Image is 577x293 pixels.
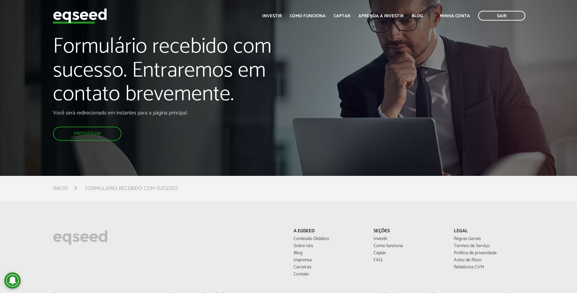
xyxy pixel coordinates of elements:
[294,244,364,248] a: Sobre nós
[374,229,444,234] p: Seções
[53,127,121,141] a: Prosseguir
[454,229,524,234] p: Legal
[374,237,444,241] a: Investir
[290,14,326,18] a: Como funciona
[374,258,444,263] a: FAQ
[262,14,282,18] a: Investir
[454,251,524,256] a: Política de privacidade
[374,251,444,256] a: Captar
[454,265,524,270] a: Relatórios CVM
[294,258,364,263] a: Imprensa
[53,186,68,191] a: Início
[294,237,364,241] a: Conteúdo Didático
[454,237,524,241] a: Regras Gerais
[454,258,524,263] a: Aviso de Risco
[440,14,470,18] a: Minha conta
[294,251,364,256] a: Blog
[412,14,423,18] a: Blog
[53,110,331,116] p: Você será redirecionado em instantes para a página principal.
[294,272,364,277] a: Contato
[294,229,364,234] p: A EqSeed
[374,244,444,248] a: Como funciona
[334,14,350,18] a: Captar
[53,229,108,247] img: EqSeed Logo
[358,14,404,18] a: Aprenda a investir
[478,11,525,21] a: Sair
[454,244,524,248] a: Termos de Serviço
[53,7,107,25] img: EqSeed
[294,265,364,270] a: Carreiras
[53,35,331,110] h1: Formulário recebido com sucesso. Entraremos em contato brevemente.
[85,184,178,193] li: Formulário recebido com sucesso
